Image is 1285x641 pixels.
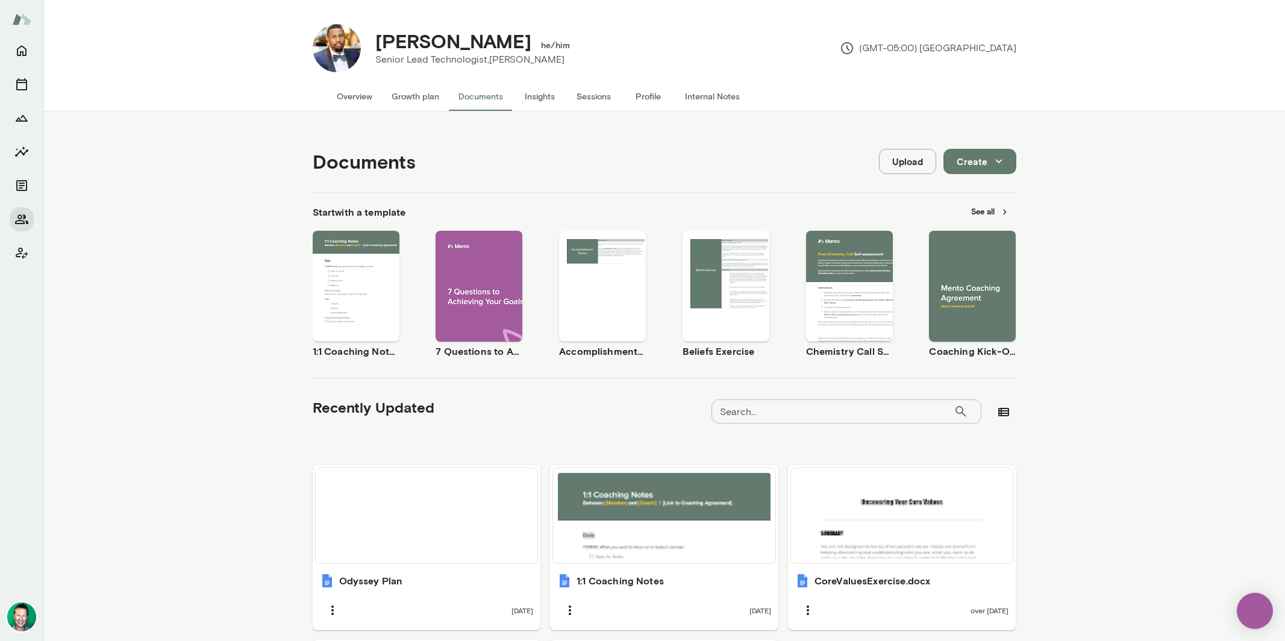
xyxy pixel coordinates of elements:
[557,574,572,588] img: 1:1 Coaching Notes
[513,82,567,111] button: Insights
[814,574,930,588] h6: CoreValuesExercise.docx
[559,344,646,358] h6: Accomplishment Tracker
[436,344,522,358] h6: 7 Questions to Achieving Your Goals
[929,344,1016,358] h6: Coaching Kick-Off | Coaching Agreement
[313,24,361,72] img: Anthony Buchanan
[683,344,769,358] h6: Beliefs Exercise
[567,82,621,111] button: Sessions
[10,207,34,231] button: Members
[313,205,406,219] h6: Start with a template
[320,574,334,588] img: Odyssey Plan
[375,30,531,52] h4: [PERSON_NAME]
[806,344,893,358] h6: Chemistry Call Self-Assessment [Coaches only]
[749,605,771,615] span: [DATE]
[382,82,449,111] button: Growth plan
[10,72,34,96] button: Sessions
[675,82,749,111] button: Internal Notes
[313,398,434,417] h5: Recently Updated
[840,41,1016,55] p: (GMT-05:00) [GEOGRAPHIC_DATA]
[943,149,1016,174] button: Create
[339,574,403,588] h6: Odyssey Plan
[313,344,399,358] h6: 1:1 Coaching Notes
[375,52,564,67] p: Senior Lead Technologist, [PERSON_NAME]
[577,574,664,588] h6: 1:1 Coaching Notes
[10,140,34,164] button: Insights
[449,82,513,111] button: Documents
[7,602,36,631] img: Brian Lawrence
[10,106,34,130] button: Growth Plan
[541,39,571,51] h6: he/him
[10,174,34,198] button: Documents
[313,150,416,173] h4: Documents
[12,8,31,31] img: Mento
[971,605,1008,615] span: over [DATE]
[795,574,810,588] img: CoreValuesExercise.docx
[327,82,382,111] button: Overview
[879,149,936,174] button: Upload
[10,39,34,63] button: Home
[10,241,34,265] button: Client app
[964,202,1016,221] button: See all
[621,82,675,111] button: Profile
[511,605,533,615] span: [DATE]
